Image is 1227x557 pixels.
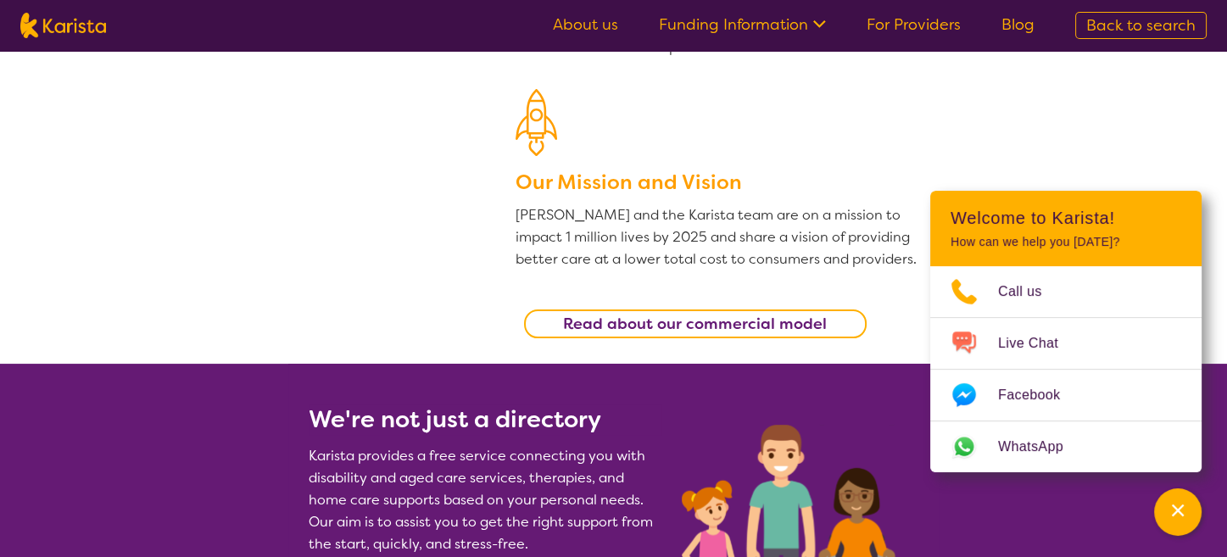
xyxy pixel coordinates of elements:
ul: Choose channel [930,266,1202,472]
p: [PERSON_NAME] and the Karista team are on a mission to impact 1 million lives by 2025 and share a... [516,204,919,270]
span: WhatsApp [998,434,1084,460]
h3: Our Mission and Vision [516,167,919,198]
h2: Welcome to Karista! [951,208,1181,228]
b: Read about our commercial model [563,314,827,334]
span: Back to search [1086,15,1196,36]
a: Web link opens in a new tab. [930,421,1202,472]
span: Facebook [998,382,1080,408]
img: Karista logo [20,13,106,38]
p: Karista provides a free service connecting you with disability and aged care services, therapies,... [309,445,661,555]
h2: We're not just a directory [309,404,661,435]
button: Channel Menu [1154,488,1202,536]
p: How can we help you [DATE]? [951,235,1181,249]
img: Our Mission [516,89,557,156]
span: Call us [998,279,1062,304]
span: Live Chat [998,331,1079,356]
div: Channel Menu [930,191,1202,472]
a: For Providers [867,14,961,35]
a: About us [553,14,618,35]
a: Blog [1001,14,1035,35]
a: Back to search [1075,12,1207,39]
a: Funding Information [659,14,826,35]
